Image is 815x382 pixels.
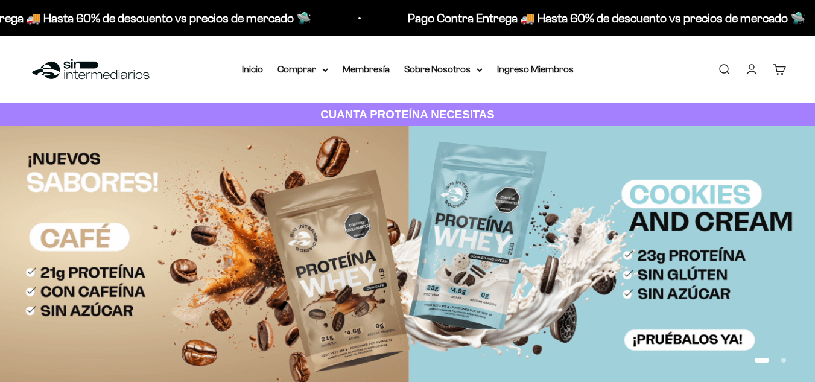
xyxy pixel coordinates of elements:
a: Inicio [242,64,263,74]
a: Membresía [343,64,390,74]
strong: CUANTA PROTEÍNA NECESITAS [320,108,495,121]
summary: Comprar [277,62,328,77]
summary: Sobre Nosotros [404,62,483,77]
p: Pago Contra Entrega 🚚 Hasta 60% de descuento vs precios de mercado 🛸 [391,8,788,28]
a: Ingreso Miembros [497,64,574,74]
